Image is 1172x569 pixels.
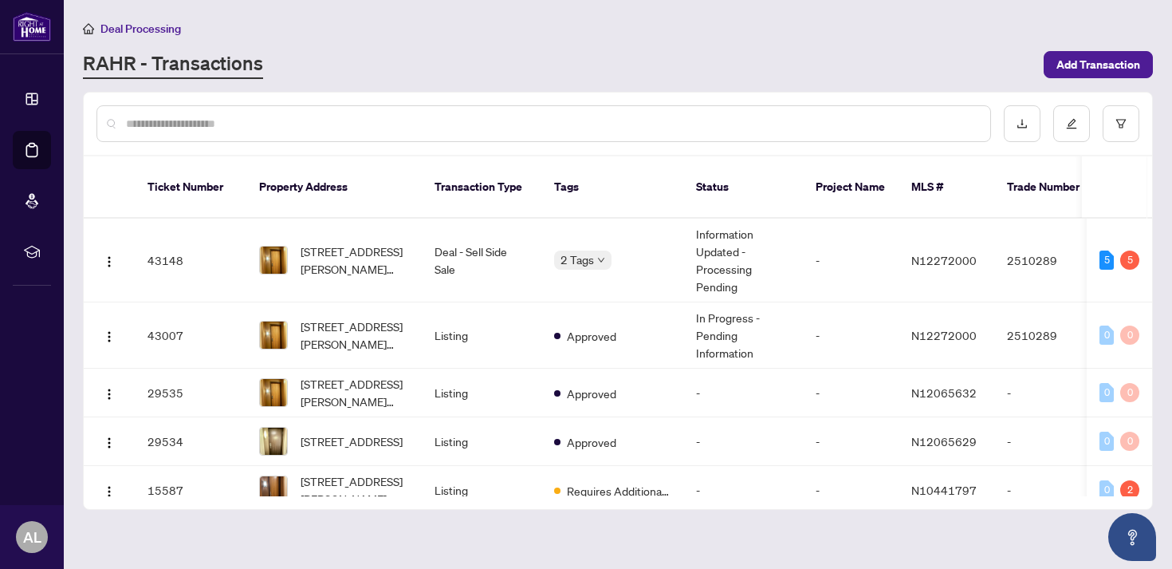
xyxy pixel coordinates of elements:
[1099,383,1114,402] div: 0
[911,328,977,342] span: N12272000
[1120,383,1139,402] div: 0
[422,219,541,302] td: Deal - Sell Side Sale
[683,417,803,466] td: -
[1053,105,1090,142] button: edit
[301,243,409,278] span: [STREET_ADDRESS][PERSON_NAME][PERSON_NAME]
[135,302,246,369] td: 43007
[994,219,1106,302] td: 2510289
[301,433,403,450] span: [STREET_ADDRESS]
[683,156,803,219] th: Status
[1004,105,1040,142] button: download
[911,385,977,400] span: N12065632
[899,156,994,219] th: MLS #
[1108,513,1156,561] button: Open asap
[103,388,116,401] img: Logo
[803,219,899,302] td: -
[567,327,616,345] span: Approved
[567,385,616,402] span: Approved
[103,485,116,498] img: Logo
[135,219,246,302] td: 43148
[1017,118,1028,129] span: download
[1056,52,1140,77] span: Add Transaction
[135,466,246,515] td: 15587
[301,375,409,410] span: [STREET_ADDRESS][PERSON_NAME][PERSON_NAME]
[803,369,899,417] td: -
[96,322,122,348] button: Logo
[1120,251,1139,270] div: 5
[1120,432,1139,451] div: 0
[96,247,122,273] button: Logo
[301,472,409,508] span: [STREET_ADDRESS][PERSON_NAME][PERSON_NAME]
[803,417,899,466] td: -
[1120,480,1139,500] div: 2
[96,477,122,503] button: Logo
[994,417,1106,466] td: -
[683,369,803,417] td: -
[96,380,122,405] button: Logo
[994,156,1106,219] th: Trade Number
[1066,118,1077,129] span: edit
[567,433,616,451] span: Approved
[911,253,977,267] span: N12272000
[1044,51,1153,78] button: Add Transaction
[1099,251,1114,270] div: 5
[246,156,422,219] th: Property Address
[96,429,122,454] button: Logo
[683,219,803,302] td: Information Updated - Processing Pending
[683,466,803,515] td: -
[541,156,683,219] th: Tags
[103,330,116,343] img: Logo
[994,466,1106,515] td: -
[422,156,541,219] th: Transaction Type
[422,466,541,515] td: Listing
[597,256,605,264] span: down
[13,12,51,41] img: logo
[1120,326,1139,345] div: 0
[1099,432,1114,451] div: 0
[260,247,287,274] img: thumbnail-img
[260,428,287,455] img: thumbnail-img
[103,255,116,268] img: Logo
[567,482,671,500] span: Requires Additional Docs
[994,369,1106,417] td: -
[23,526,41,548] span: AL
[422,369,541,417] td: Listing
[260,379,287,406] img: thumbnail-img
[803,302,899,369] td: -
[803,466,899,515] td: -
[83,50,263,79] a: RAHR - Transactions
[100,22,181,36] span: Deal Processing
[911,483,977,497] span: N10441797
[560,251,594,269] span: 2 Tags
[135,369,246,417] td: 29535
[911,434,977,448] span: N12065629
[1115,118,1127,129] span: filter
[683,302,803,369] td: In Progress - Pending Information
[103,437,116,449] img: Logo
[803,156,899,219] th: Project Name
[135,156,246,219] th: Ticket Number
[1103,105,1139,142] button: filter
[422,417,541,466] td: Listing
[301,318,409,353] span: [STREET_ADDRESS][PERSON_NAME][PERSON_NAME]
[83,23,94,34] span: home
[422,302,541,369] td: Listing
[135,417,246,466] td: 29534
[260,322,287,349] img: thumbnail-img
[260,476,287,504] img: thumbnail-img
[994,302,1106,369] td: 2510289
[1099,326,1114,345] div: 0
[1099,480,1114,500] div: 0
